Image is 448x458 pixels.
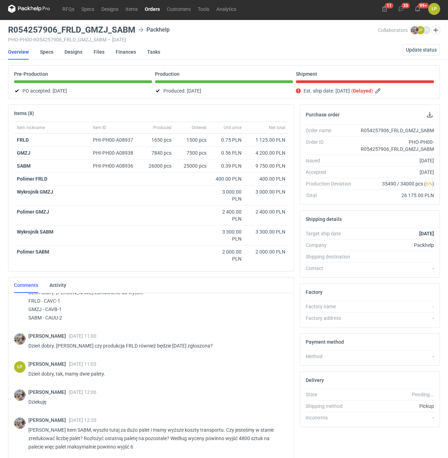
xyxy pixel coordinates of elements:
[17,163,30,169] a: SABM
[153,125,171,130] span: Produced
[306,265,357,272] div: Contact
[53,87,67,95] span: [DATE]
[395,3,407,14] button: 35
[247,149,285,156] div: 4 200.00 PLN
[94,44,104,60] a: Files
[247,208,285,215] div: 2 400.00 PLN
[357,127,434,134] div: R054257906_FRLD_GMZJ_SABM
[28,333,69,339] span: [PERSON_NAME]
[174,147,209,160] div: 7500 pcs
[269,125,285,130] span: Net total
[28,342,283,350] p: Dzień dobry. [PERSON_NAME] czy produkcja FRLD również będzie [DATE] zgłoszona?
[93,125,106,130] span: Item ID
[412,392,434,397] em: Pending...
[65,44,82,60] a: Designs
[59,5,78,13] a: RFQs
[212,188,242,202] div: 3 000.00 PLN
[28,389,69,395] span: [PERSON_NAME]
[357,139,434,153] div: PHO-PH00-R054257906_FRLD_GMZJ_SABM
[382,180,434,187] span: 35490 / 34000 pcs ( )
[93,149,140,156] div: PHI-PH00-A08938
[147,44,160,60] a: Tasks
[155,87,293,95] div: Produced:
[406,47,437,52] span: Update status
[306,403,357,410] div: Shipping method
[212,162,242,169] div: 0.39 PLN
[371,88,373,94] em: )
[410,26,419,34] img: Michał Palasek
[357,315,434,322] div: -
[357,242,434,249] div: Packhelp
[93,162,140,169] div: PHI-PH00-A08936
[306,216,342,222] h2: Shipping details
[306,157,357,164] div: Issued
[357,303,434,310] div: -
[247,175,285,182] div: 400.00 PLN
[428,3,440,15] div: Łukasz Postawa
[17,189,53,195] strong: Wykrojnik GMZJ
[28,426,283,451] p: [PERSON_NAME] item SABM, wyszło tutaj za dużo palet i mamy wyższe koszty transportu. Czy jesteśmy...
[306,139,357,153] div: Order ID
[357,353,434,360] div: -
[357,192,434,199] div: 26 175.00 PLN
[28,361,69,367] span: [PERSON_NAME]
[17,229,53,235] strong: Wykrojnik SABM
[192,125,206,130] span: Ordered
[194,5,213,13] a: Tools
[69,333,96,339] span: [DATE] 11:00
[306,315,357,322] div: Factory address
[426,181,432,187] span: 6%
[431,26,440,35] button: Edit collaborators
[335,87,350,95] span: [DATE]
[17,125,45,130] span: Item nickname
[306,303,357,310] div: Factory name
[306,127,357,134] div: Order name
[17,249,49,255] strong: Polimer SABM
[93,136,140,143] div: PHI-PH00-A08937
[163,5,194,13] a: Customers
[306,339,344,345] h2: Payment method
[357,157,434,164] div: [DATE]
[17,176,47,182] strong: Polimer FRLD
[174,160,209,173] div: 25000 pcs
[296,87,434,95] div: Est. ship date:
[141,5,163,13] a: Orders
[28,288,283,322] p: Dzień dobry. [PERSON_NAME] zamówienie do wycen: FRLD - CAVC-1 GMZJ - CAVB-1 SABM - CAUU-2
[306,242,357,249] div: Company
[306,391,357,398] div: State
[143,147,174,160] div: 7840 pcs
[69,361,96,367] span: [DATE] 11:03
[247,228,285,235] div: 3 300.00 PLN
[419,231,434,236] strong: [DATE]
[357,265,434,272] div: -
[8,37,378,42] div: PHO-PH00-R054257906_FRLD_GMZJ_SABM [DATE]
[296,71,317,77] p: Shipment
[49,277,66,293] a: Activity
[412,3,423,14] button: 99+
[306,289,323,295] h2: Factory
[247,162,285,169] div: 9 750.00 PLN
[69,417,96,423] span: [DATE] 12:20
[14,417,26,429] img: Michał Palasek
[14,333,26,345] div: Michał Palasek
[108,37,110,42] span: •
[8,26,135,34] h3: R054257906_FRLD_GMZJ_SABM
[28,417,69,423] span: [PERSON_NAME]
[14,389,26,401] div: Michał Palasek
[428,3,440,15] button: ŁP
[306,230,357,237] div: Target ship date
[378,27,408,33] span: Collaborators
[14,87,152,95] div: PO accepted:
[143,160,174,173] div: 26000 pcs
[116,44,136,60] a: Finances
[17,209,49,215] strong: Polimer GMZJ
[40,44,53,60] a: Specs
[17,137,29,143] a: FRLD
[213,5,240,13] a: Analytics
[122,5,141,13] a: Items
[17,150,30,156] strong: GMZJ
[306,112,340,117] h2: Purchase order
